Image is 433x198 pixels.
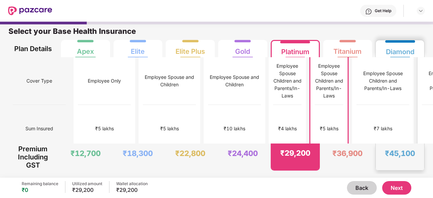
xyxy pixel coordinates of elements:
[365,8,372,15] img: svg+xml;base64,PHN2ZyBpZD0iSGVscC0zMngzMiIgeG1sbnM9Imh0dHA6Ly93d3cudzMub3JnLzIwMDAvc3ZnIiB3aWR0aD...
[88,77,121,85] div: Employee Only
[175,149,205,158] div: ₹22,800
[13,144,53,171] div: Premium Including GST
[13,40,53,57] div: Plan Details
[347,181,377,195] button: Back
[333,42,362,56] div: Titanium
[72,181,102,186] div: Utilized amount
[8,26,425,40] div: Select your Base Health Insurance
[315,62,343,100] div: Employee Spouse Children and Parents/In-Laws
[385,149,415,158] div: ₹45,100
[320,125,338,132] div: ₹5 lakhs
[235,42,250,56] div: Gold
[70,149,101,158] div: ₹12,700
[26,74,52,87] span: Cover Type
[116,181,148,186] div: Wallet allocation
[418,8,424,14] img: svg+xml;base64,PHN2ZyBpZD0iRHJvcGRvd24tMzJ4MzIiIHhtbG5zPSJodHRwOi8vd3d3LnczLm9yZy8yMDAwL3N2ZyIgd2...
[228,149,258,158] div: ₹24,400
[332,149,363,158] div: ₹36,900
[176,42,205,56] div: Elite Plus
[224,125,245,132] div: ₹10 lakhs
[8,6,52,15] img: New Pazcare Logo
[278,125,297,132] div: ₹4 lakhs
[143,73,196,88] div: Employee Spouse and Children
[375,8,391,14] div: Get Help
[22,181,58,186] div: Remaining balance
[374,125,392,132] div: ₹7 lakhs
[382,181,411,195] button: Next
[280,148,310,158] div: ₹29,200
[22,186,58,193] div: ₹0
[273,62,302,100] div: Employee Spouse Children and Parents/In-Laws
[208,73,261,88] div: Employee Spouse and Children
[77,42,94,56] div: Apex
[386,42,414,56] div: Diamond
[95,125,114,132] div: ₹5 lakhs
[123,149,153,158] div: ₹18,300
[116,186,148,193] div: ₹29,200
[72,186,102,193] div: ₹29,200
[281,42,309,56] div: Platinum
[131,42,145,56] div: Elite
[25,122,53,135] span: Sum Insured
[356,70,409,92] div: Employee Spouse Children and Parents/In-Laws
[160,125,179,132] div: ₹5 lakhs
